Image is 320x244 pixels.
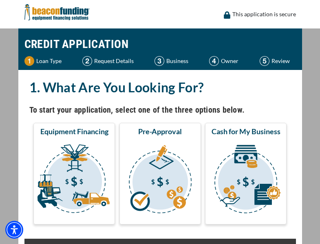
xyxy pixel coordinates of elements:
img: Cash for My Business [207,139,285,221]
h2: 1. What Are You Looking For? [29,78,291,97]
img: Step 5 [260,56,269,66]
img: Equipment Financing [35,139,113,221]
span: Pre-Approval [138,126,182,136]
p: Business [166,56,188,66]
button: Cash for My Business [205,123,287,224]
p: Owner [221,56,238,66]
img: lock icon to convery security [224,11,230,19]
p: This application is secure [232,9,296,19]
p: Loan Type [36,56,62,66]
h1: CREDIT APPLICATION [24,33,296,56]
img: Step 4 [209,56,219,66]
span: Cash for My Business [212,126,280,136]
img: Step 3 [154,56,164,66]
h4: To start your application, select one of the three options below. [29,103,291,117]
button: Equipment Financing [33,123,115,224]
img: Pre-Approval [121,139,199,221]
button: Pre-Approval [119,123,201,224]
img: Step 1 [24,56,34,66]
img: Step 2 [82,56,92,66]
div: Accessibility Menu [5,221,23,239]
p: Request Details [94,56,134,66]
p: Review [271,56,290,66]
span: Equipment Financing [40,126,108,136]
